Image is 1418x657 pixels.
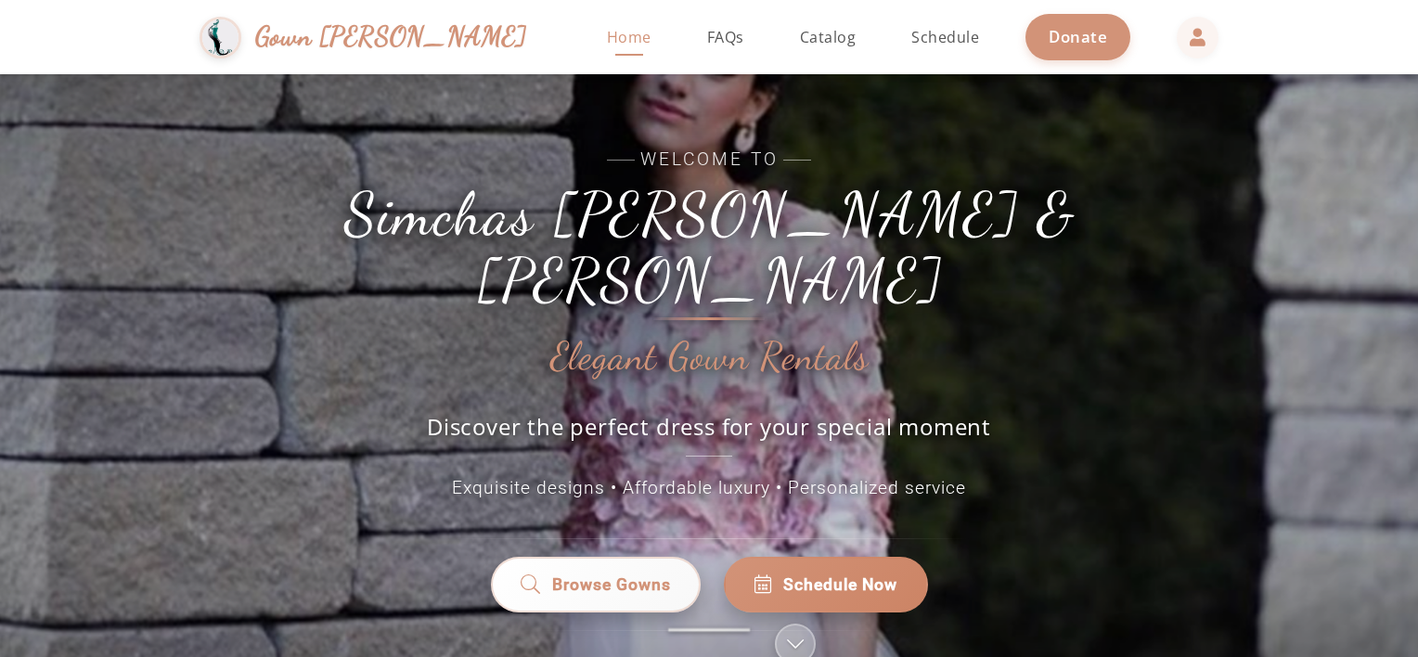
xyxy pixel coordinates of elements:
span: Donate [1049,26,1107,47]
span: Welcome to [291,147,1127,174]
span: FAQs [707,27,744,47]
span: Browse Gowns [552,573,671,597]
p: Discover the perfect dress for your special moment [407,411,1011,457]
span: Catalog [800,27,857,47]
span: Schedule [911,27,979,47]
span: Home [607,27,651,47]
h2: Elegant Gown Rentals [550,336,869,379]
a: Gown [PERSON_NAME] [200,12,546,63]
span: Gown [PERSON_NAME] [255,17,527,57]
a: Donate [1025,14,1130,59]
img: Gown Gmach Logo [200,17,241,58]
p: Exquisite designs • Affordable luxury • Personalized service [291,475,1127,502]
span: Schedule Now [783,573,897,597]
h1: Simchas [PERSON_NAME] & [PERSON_NAME] [291,182,1127,313]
